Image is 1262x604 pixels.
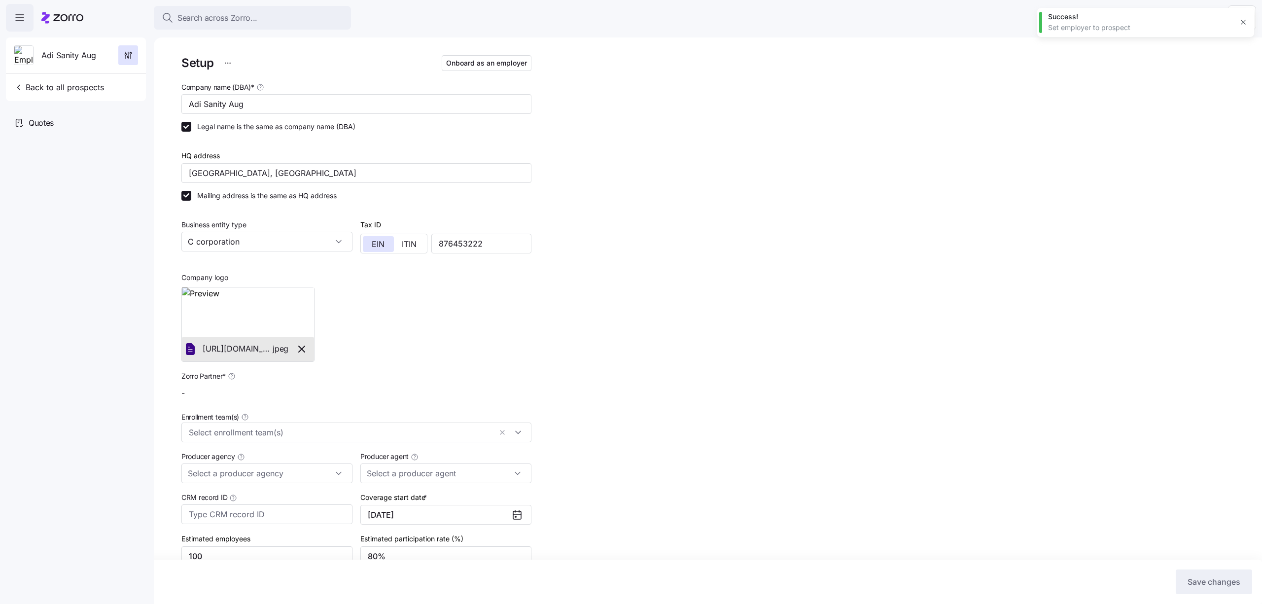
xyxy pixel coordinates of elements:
label: Business entity type [181,219,246,230]
span: Company name (DBA) * [181,82,254,92]
h1: Setup [181,55,214,71]
span: Company logo [181,273,228,283]
input: Type the HQ address [181,163,531,183]
img: Employer logo [14,46,33,66]
label: Estimated employees [181,533,250,544]
label: Tax ID [360,219,381,230]
span: Producer agent [360,452,409,462]
label: Estimated participation rate (%) [360,533,463,544]
button: Back to all prospects [10,77,108,97]
span: EIN [372,240,385,248]
button: Onboard as an employer [442,55,531,71]
div: Success! [1048,12,1232,22]
span: Zorro Partner * [181,371,226,381]
span: jpeg [273,343,288,355]
input: Select a producer agent [360,463,531,483]
span: Save changes [1188,576,1240,588]
span: ITIN [402,240,417,248]
button: Search across Zorro... [154,6,351,30]
span: Adi Sanity Aug [41,49,96,62]
button: Save changes [1176,569,1252,594]
input: Select a producer agency [181,463,352,483]
span: Enrollment team(s) [181,412,239,422]
div: Set employer to prospect [1048,23,1232,33]
span: Producer agency [181,452,235,462]
span: Onboard as an employer [446,58,527,68]
input: Type EIN number [431,234,531,253]
button: [DATE] [360,505,531,525]
label: Mailing address is the same as HQ address [191,191,337,201]
label: Legal name is the same as company name (DBA) [191,122,355,132]
span: [URL][DOMAIN_NAME]. [203,343,273,355]
img: Preview [182,287,314,337]
input: Enter total employees [181,546,352,566]
span: Quotes [29,117,54,129]
a: Quotes [6,109,146,137]
span: Back to all prospects [14,81,104,93]
input: Select enrollment team(s) [189,426,491,439]
input: Business entity type [181,232,352,251]
input: Type CRM record ID [181,504,352,524]
label: HQ address [181,150,220,161]
span: CRM record ID [181,493,227,502]
input: Enter percent enrolled [360,546,531,566]
label: Coverage start date [360,492,429,503]
input: Type company name [181,94,531,114]
span: Search across Zorro... [177,12,257,24]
